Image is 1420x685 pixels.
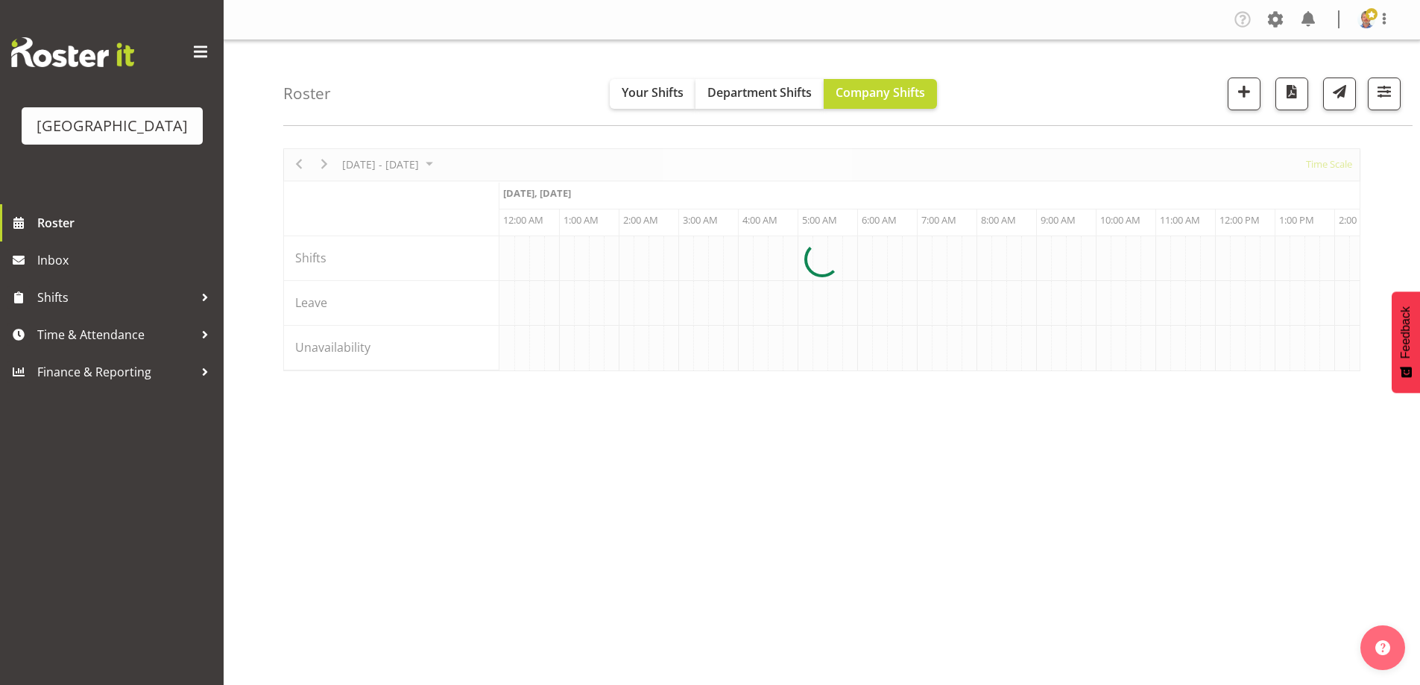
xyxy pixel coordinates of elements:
[1357,10,1375,28] img: cian-ocinnseala53500ffac99bba29ecca3b151d0be656.png
[1228,78,1260,110] button: Add a new shift
[622,84,684,101] span: Your Shifts
[1275,78,1308,110] button: Download a PDF of the roster according to the set date range.
[1375,640,1390,655] img: help-xxl-2.png
[37,212,216,234] span: Roster
[1399,306,1413,359] span: Feedback
[37,249,216,271] span: Inbox
[11,37,134,67] img: Rosterit website logo
[37,323,194,346] span: Time & Attendance
[37,286,194,309] span: Shifts
[836,84,925,101] span: Company Shifts
[283,85,331,102] h4: Roster
[610,79,695,109] button: Your Shifts
[707,84,812,101] span: Department Shifts
[695,79,824,109] button: Department Shifts
[824,79,937,109] button: Company Shifts
[1368,78,1401,110] button: Filter Shifts
[1323,78,1356,110] button: Send a list of all shifts for the selected filtered period to all rostered employees.
[37,361,194,383] span: Finance & Reporting
[1392,291,1420,393] button: Feedback - Show survey
[37,115,188,137] div: [GEOGRAPHIC_DATA]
